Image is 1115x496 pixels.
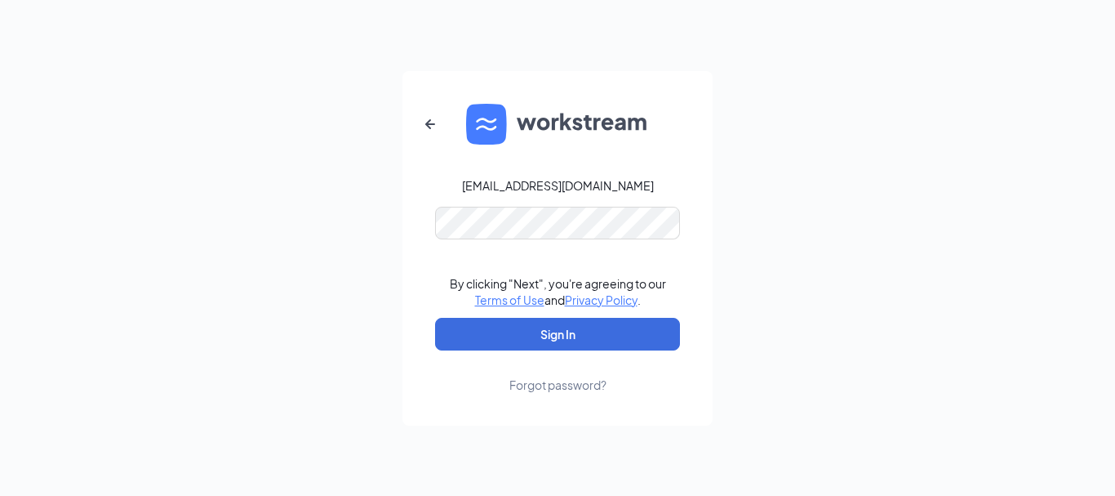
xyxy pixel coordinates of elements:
a: Privacy Policy [565,293,637,307]
svg: ArrowLeftNew [420,114,440,134]
img: WS logo and Workstream text [466,104,649,145]
div: [EMAIL_ADDRESS][DOMAIN_NAME] [462,177,654,194]
button: ArrowLeftNew [411,105,450,144]
div: By clicking "Next", you're agreeing to our and . [450,275,666,308]
a: Terms of Use [475,293,544,307]
a: Forgot password? [509,351,606,393]
div: Forgot password? [509,377,606,393]
button: Sign In [435,318,680,351]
